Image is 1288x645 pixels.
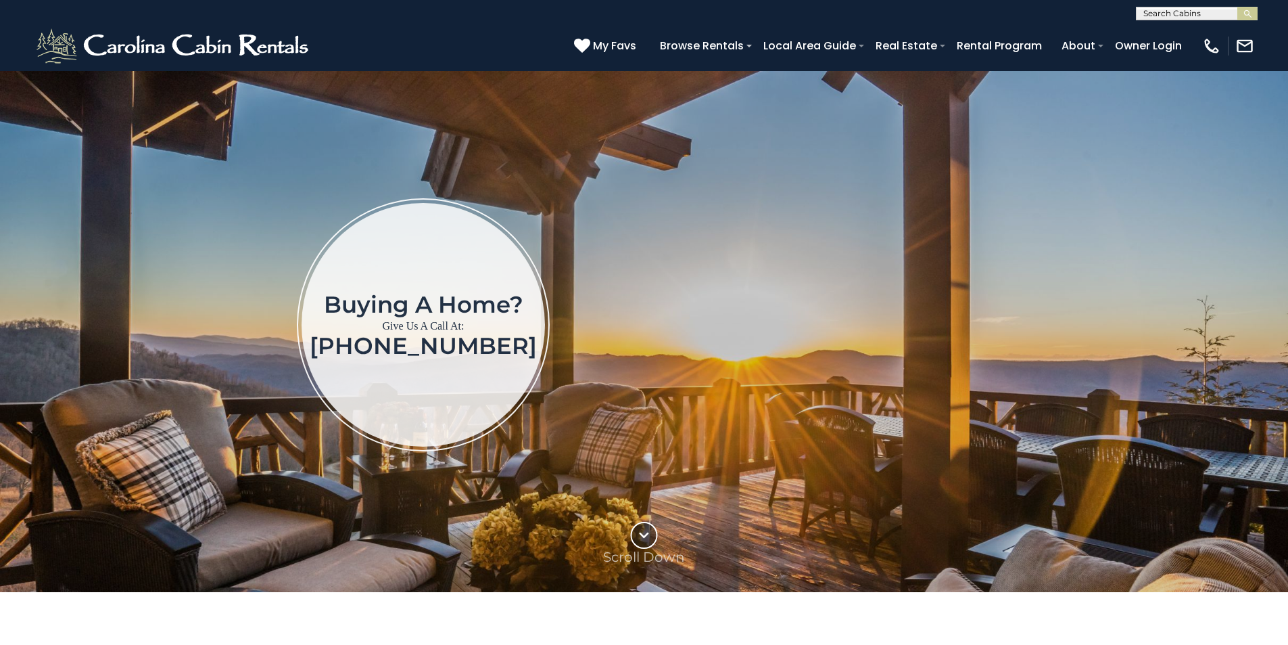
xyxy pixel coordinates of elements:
h1: Buying a home? [310,292,537,317]
a: My Favs [574,37,640,55]
a: Browse Rentals [653,34,750,58]
a: Owner Login [1108,34,1189,58]
img: phone-regular-white.png [1202,37,1221,55]
a: Rental Program [950,34,1049,58]
span: My Favs [593,37,636,54]
a: Real Estate [869,34,944,58]
a: Local Area Guide [757,34,863,58]
a: [PHONE_NUMBER] [310,332,537,360]
img: mail-regular-white.png [1235,37,1254,55]
a: About [1055,34,1102,58]
p: Scroll Down [603,549,685,565]
p: Give Us A Call At: [310,317,537,336]
img: White-1-2.png [34,26,314,66]
iframe: New Contact Form [767,142,1209,507]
